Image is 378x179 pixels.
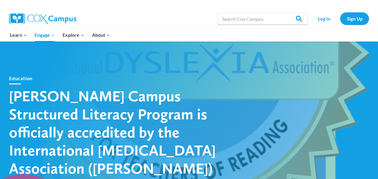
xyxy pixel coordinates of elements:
nav: Primary Navigation [6,29,114,41]
span: Engage [35,31,55,39]
a: Education [9,75,32,81]
nav: Secondary Navigation [311,12,369,25]
span: Explore [63,31,84,39]
span: About [92,31,110,39]
a: Sign Up [340,12,369,25]
input: Search Cox Campus [218,13,308,25]
img: Cox Campus [9,13,76,24]
span: Learn [10,31,27,39]
a: Log In [311,12,337,25]
h1: [PERSON_NAME] Campus Structured Literacy Program is officially accredited by the International [M... [9,87,220,177]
